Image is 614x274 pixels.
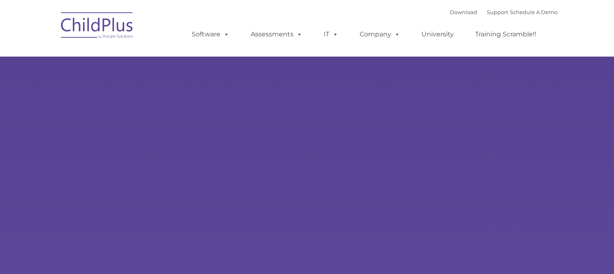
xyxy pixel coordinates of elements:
[316,26,346,42] a: IT
[413,26,462,42] a: University
[184,26,237,42] a: Software
[467,26,544,42] a: Training Scramble!!
[487,9,508,15] a: Support
[352,26,408,42] a: Company
[510,9,557,15] a: Schedule A Demo
[450,9,477,15] a: Download
[243,26,310,42] a: Assessments
[57,6,138,47] img: ChildPlus by Procare Solutions
[450,9,557,15] font: |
